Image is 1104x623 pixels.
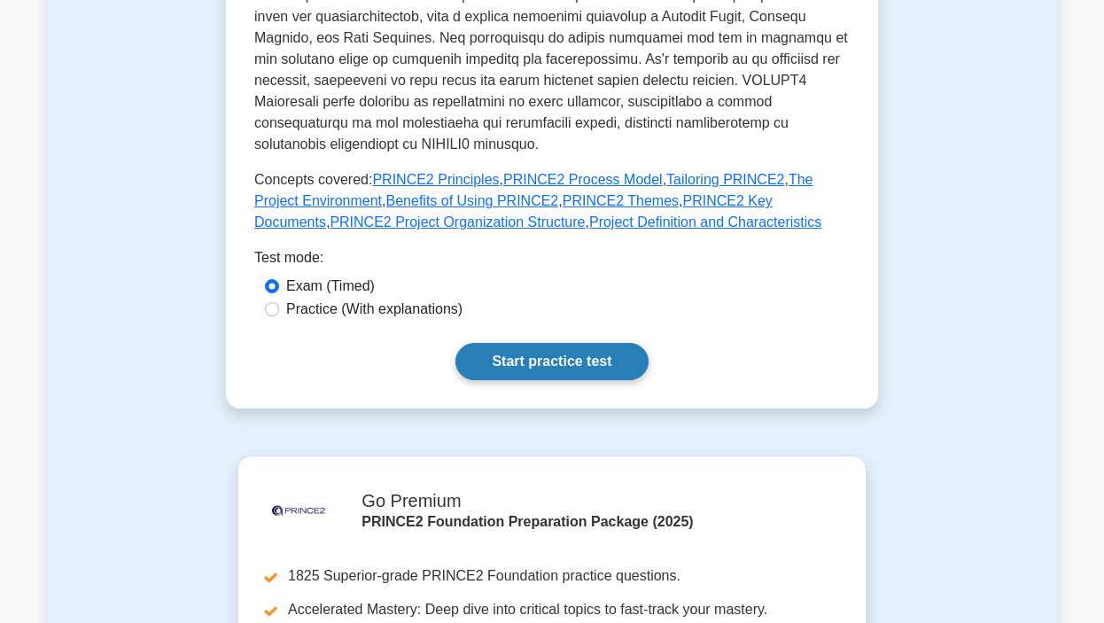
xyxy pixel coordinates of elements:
[330,214,585,230] a: PRINCE2 Project Organization Structure
[666,172,784,187] a: Tailoring PRINCE2
[563,193,679,208] a: PRINCE2 Themes
[254,172,813,208] a: The Project Environment
[286,276,375,297] label: Exam (Timed)
[372,172,499,187] a: PRINCE2 Principles
[503,172,663,187] a: PRINCE2 Process Model
[455,343,648,380] a: Start practice test
[254,247,850,276] div: Test mode:
[386,193,559,208] a: Benefits of Using PRINCE2
[254,169,850,233] p: Concepts covered: , , , , , , , ,
[286,299,463,320] label: Practice (With explanations)
[589,214,821,230] a: Project Definition and Characteristics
